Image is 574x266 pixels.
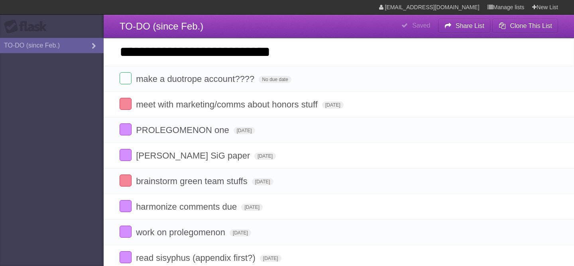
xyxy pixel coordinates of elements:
[241,204,263,211] span: [DATE]
[136,202,239,212] span: harmonize comments due
[120,149,132,161] label: Done
[136,151,252,161] span: [PERSON_NAME] SiG paper
[120,175,132,187] label: Done
[322,101,344,109] span: [DATE]
[438,19,491,33] button: Share List
[234,127,255,134] span: [DATE]
[120,72,132,84] label: Done
[120,98,132,110] label: Done
[120,21,203,32] span: TO-DO (since Feb.)
[120,226,132,238] label: Done
[230,229,251,236] span: [DATE]
[120,200,132,212] label: Done
[260,255,281,262] span: [DATE]
[136,176,250,186] span: brainstorm green team stuffs
[412,22,430,29] b: Saved
[136,253,258,263] span: read sisyphus (appendix first?)
[136,99,320,109] span: meet with marketing/comms about honors stuff
[4,20,52,34] div: Flask
[492,19,558,33] button: Clone This List
[456,22,484,29] b: Share List
[254,153,276,160] span: [DATE]
[120,123,132,135] label: Done
[120,251,132,263] label: Done
[510,22,552,29] b: Clone This List
[136,227,227,237] span: work on prolegomenon
[136,74,256,84] span: make a duotrope account????
[259,76,291,83] span: No due date
[136,125,231,135] span: PROLEGOMENON one
[252,178,273,185] span: [DATE]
